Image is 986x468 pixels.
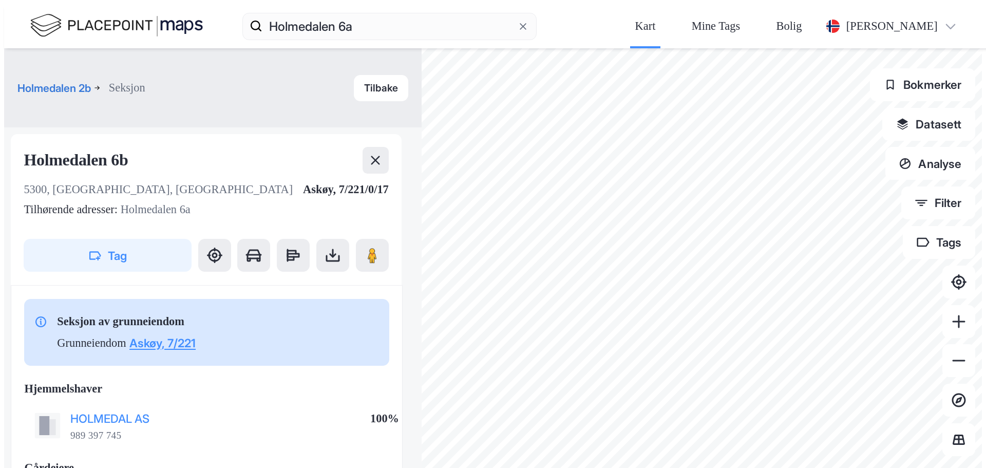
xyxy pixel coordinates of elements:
[30,12,203,41] img: logo.f888ab2527a4732fd821a326f86c7f29.svg
[776,16,802,36] div: Bolig
[24,147,131,173] div: Holmedalen 6b
[882,108,975,141] button: Datasett
[901,186,976,219] button: Filter
[24,239,191,272] button: Tag
[870,68,975,101] button: Bokmerker
[354,75,409,101] button: Tilbake
[24,203,120,216] span: Tilhørende adresser:
[57,333,126,353] div: Grunneiendom
[262,10,517,43] input: Søk på adresse, matrikkel, gårdeiere, leietakere eller personer
[635,16,656,36] div: Kart
[24,200,375,219] div: Holmedalen 6a
[24,379,389,399] div: Hjemmelshaver
[109,78,145,98] div: Seksjon
[903,226,975,259] button: Tags
[935,419,986,468] iframe: Chat Widget
[57,312,196,331] div: Seksjon av grunneiendom
[129,333,196,353] button: Askøy, 7/221
[303,180,389,199] div: Askøy, 7/221/0/17
[70,429,121,442] div: 989 397 745
[370,409,399,428] div: 100%
[846,16,938,36] div: [PERSON_NAME]
[885,147,976,180] button: Analyse
[692,16,740,36] div: Mine Tags
[24,180,293,199] div: 5300, [GEOGRAPHIC_DATA], [GEOGRAPHIC_DATA]
[17,80,94,96] button: Holmedalen 2b
[935,419,986,468] div: Kontrollprogram for chat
